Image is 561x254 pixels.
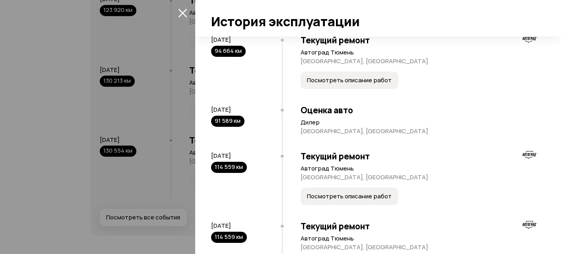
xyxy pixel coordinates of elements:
p: [GEOGRAPHIC_DATA], [GEOGRAPHIC_DATA] [301,127,537,135]
span: Посмотреть описание работ [307,192,392,200]
img: logo [522,221,537,229]
img: logo [522,35,537,43]
h3: Текущий ремонт [301,151,537,161]
div: 114 559 км [211,162,247,173]
span: [DATE] [211,35,231,44]
div: 94 664 км [211,46,246,57]
p: [GEOGRAPHIC_DATA], [GEOGRAPHIC_DATA] [301,243,537,251]
p: Автоград Тюмень [301,235,537,242]
div: 91 589 км [211,116,245,127]
p: Дилер [301,118,537,126]
span: [DATE] [211,151,231,160]
p: [GEOGRAPHIC_DATA], [GEOGRAPHIC_DATA] [301,173,537,181]
span: [DATE] [211,221,231,230]
img: logo [522,151,537,159]
button: Посмотреть описание работ [301,72,398,89]
p: Автоград Тюмень [301,165,537,173]
p: Автоград Тюмень [301,48,537,56]
span: [DATE] [211,105,231,114]
span: Посмотреть описание работ [307,76,392,84]
h3: Текущий ремонт [301,35,537,45]
p: [GEOGRAPHIC_DATA], [GEOGRAPHIC_DATA] [301,57,537,65]
div: 114 559 км [211,232,247,243]
button: закрыть [176,6,189,19]
h3: Оценка авто [301,105,537,115]
h3: Текущий ремонт [301,221,537,231]
button: Посмотреть описание работ [301,188,398,205]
